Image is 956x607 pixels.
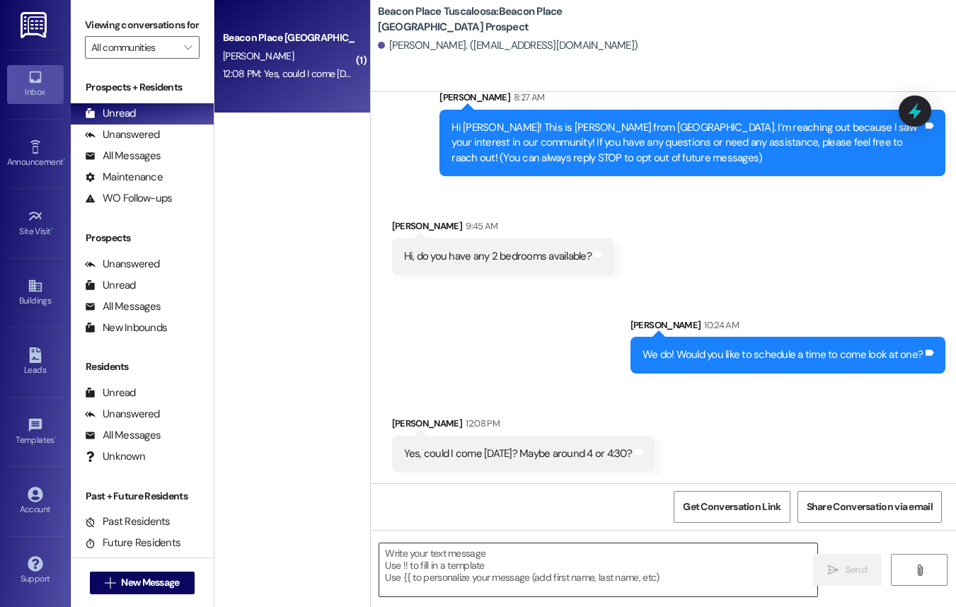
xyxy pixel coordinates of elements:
div: Beacon Place [GEOGRAPHIC_DATA] Prospect [223,30,354,45]
span: Share Conversation via email [807,499,933,514]
div: [PERSON_NAME]. ([EMAIL_ADDRESS][DOMAIN_NAME]) [378,38,638,53]
span: [PERSON_NAME] [223,50,294,62]
label: Viewing conversations for [85,14,200,36]
div: Unanswered [85,407,160,422]
div: 9:45 AM [462,219,497,233]
div: All Messages [85,299,161,314]
div: [PERSON_NAME] [630,318,945,337]
div: 12:08 PM [462,416,500,431]
div: Unanswered [85,257,160,272]
div: Past Residents [85,514,171,529]
div: Future Residents [85,536,180,550]
i:  [828,565,839,576]
span: • [63,155,65,165]
span: Send [845,562,867,577]
div: Past + Future Residents [71,489,214,504]
div: [PERSON_NAME] [392,416,655,436]
button: Send [813,554,882,586]
div: Hi [PERSON_NAME]! This is [PERSON_NAME] from [GEOGRAPHIC_DATA]. I’m reaching out because I saw yo... [451,120,923,166]
div: Residents [71,359,214,374]
b: Beacon Place Tuscaloosa: Beacon Place [GEOGRAPHIC_DATA] Prospect [378,4,661,35]
a: Site Visit • [7,204,64,243]
button: Share Conversation via email [797,491,942,523]
div: New Inbounds [85,320,167,335]
span: • [54,433,57,443]
div: Unread [85,278,136,293]
div: [PERSON_NAME] [439,90,945,110]
span: New Message [121,575,179,590]
i:  [184,42,192,53]
div: 10:24 AM [701,318,739,333]
button: New Message [90,572,195,594]
div: All Messages [85,428,161,443]
div: 12:08 PM: Yes, could I come [DATE]? Maybe around 4 or 4:30? [223,67,476,80]
a: Inbox [7,65,64,103]
span: • [51,224,53,234]
a: Leads [7,343,64,381]
div: All Messages [85,149,161,163]
a: Support [7,552,64,590]
input: All communities [91,36,177,59]
div: Hi, do you have any 2 bedrooms available? [404,249,592,264]
a: Account [7,482,64,521]
div: Prospects [71,231,214,245]
a: Templates • [7,413,64,451]
a: Buildings [7,274,64,312]
div: We do! Would you like to schedule a time to come look at one? [643,347,923,362]
div: Unread [85,386,136,400]
div: Unread [85,106,136,121]
i:  [105,577,115,589]
div: Unknown [85,449,145,464]
div: [PERSON_NAME] [392,219,614,238]
div: 8:27 AM [510,90,544,105]
button: Get Conversation Link [674,491,790,523]
i:  [914,565,925,576]
div: WO Follow-ups [85,191,172,206]
div: Unanswered [85,127,160,142]
span: Get Conversation Link [683,499,781,514]
div: Maintenance [85,170,163,185]
div: Prospects + Residents [71,80,214,95]
img: ResiDesk Logo [21,12,50,38]
div: Yes, could I come [DATE]? Maybe around 4 or 4:30? [404,446,632,461]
